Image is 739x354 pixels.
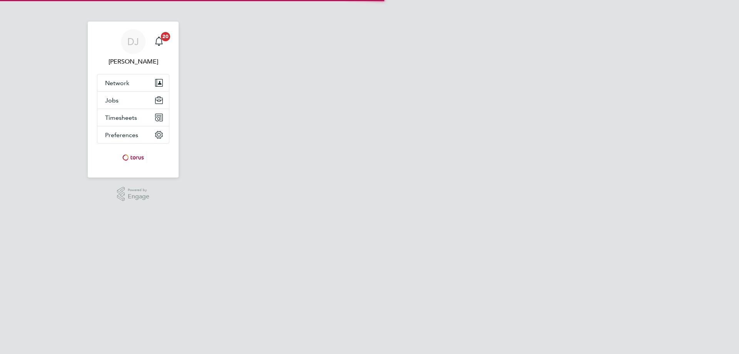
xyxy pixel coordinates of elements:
span: Preferences [105,131,138,139]
span: Powered by [128,187,149,193]
a: 20 [151,29,167,54]
nav: Main navigation [88,22,179,178]
span: 20 [161,32,170,41]
button: Timesheets [97,109,169,126]
a: DJ[PERSON_NAME] [97,29,169,66]
button: Jobs [97,92,169,109]
span: DJ [127,37,139,47]
span: Daniel Johnson [97,57,169,66]
a: Go to home page [97,151,169,164]
button: Network [97,74,169,91]
span: Jobs [105,97,119,104]
a: Powered byEngage [117,187,150,201]
span: Timesheets [105,114,137,121]
button: Preferences [97,126,169,143]
img: torus-logo-retina.png [120,151,147,164]
span: Engage [128,193,149,200]
span: Network [105,79,129,87]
